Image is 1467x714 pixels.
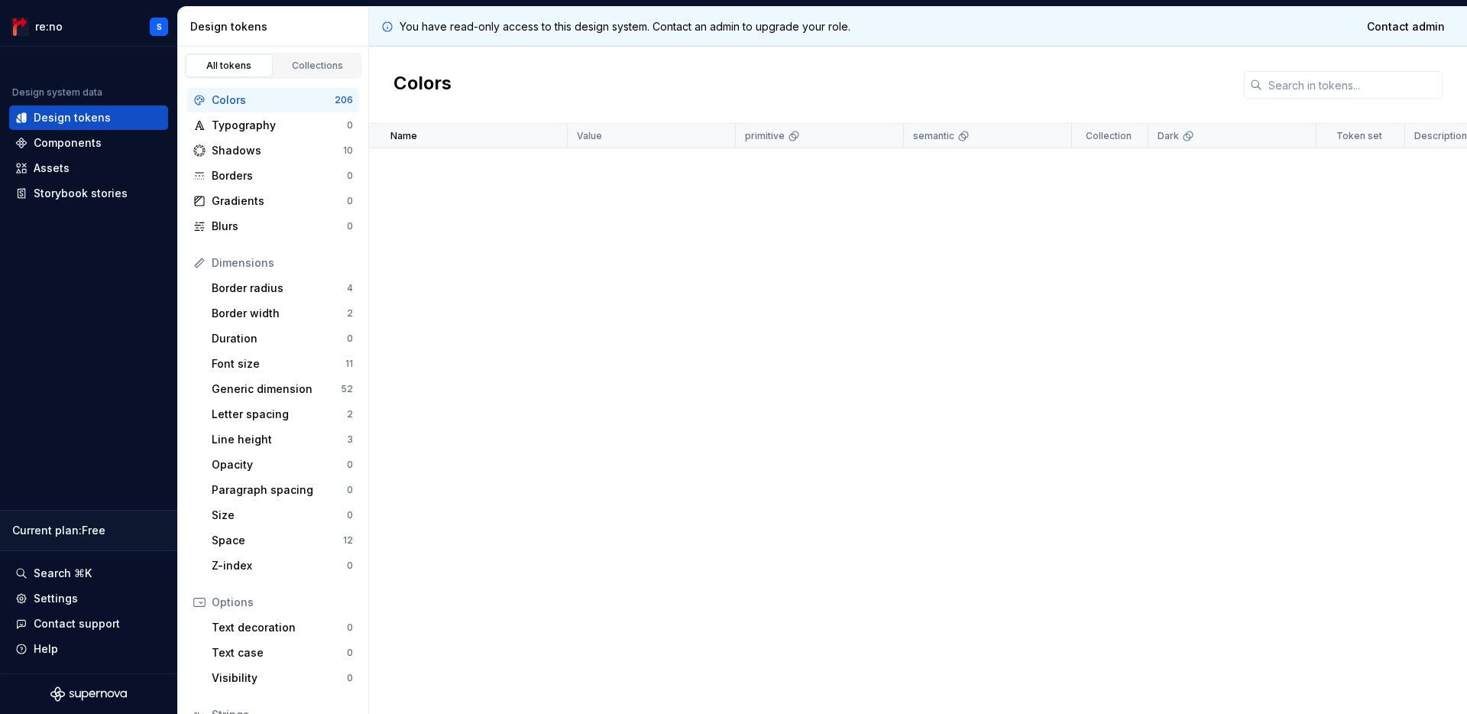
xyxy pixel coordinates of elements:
[212,595,353,610] div: Options
[347,282,353,294] div: 4
[187,138,359,163] a: Shadows10
[212,168,347,183] div: Borders
[187,88,359,112] a: Colors206
[212,645,347,660] div: Text case
[212,306,347,321] div: Border width
[9,612,168,636] button: Contact support
[187,214,359,239] a: Blurs0
[206,528,359,553] a: Space12
[347,647,353,659] div: 0
[11,18,29,36] img: 4ec385d3-6378-425b-8b33-6545918efdc5.png
[347,509,353,521] div: 0
[50,686,127,702] svg: Supernova Logo
[206,301,359,326] a: Border width2
[34,135,102,151] div: Components
[206,326,359,351] a: Duration0
[347,220,353,232] div: 0
[34,591,78,606] div: Settings
[34,186,128,201] div: Storybook stories
[577,130,602,142] p: Value
[390,130,417,142] p: Name
[212,432,347,447] div: Line height
[1086,130,1132,142] p: Collection
[34,161,70,176] div: Assets
[343,144,353,157] div: 10
[347,333,353,345] div: 0
[212,620,347,635] div: Text decoration
[206,478,359,502] a: Paragraph spacing0
[347,622,353,634] div: 0
[745,130,785,142] p: primitive
[9,156,168,180] a: Assets
[212,508,347,523] div: Size
[206,453,359,477] a: Opacity0
[343,534,353,547] div: 12
[212,193,347,209] div: Gradients
[347,307,353,320] div: 2
[347,672,353,684] div: 0
[34,641,58,657] div: Help
[9,105,168,130] a: Design tokens
[12,523,165,538] div: Current plan : Free
[280,60,356,72] div: Collections
[212,143,343,158] div: Shadows
[212,670,347,686] div: Visibility
[1336,130,1382,142] p: Token set
[347,170,353,182] div: 0
[206,553,359,578] a: Z-index0
[347,560,353,572] div: 0
[191,60,267,72] div: All tokens
[212,381,341,397] div: Generic dimension
[3,10,174,43] button: re:noS
[12,86,102,99] div: Design system data
[400,19,850,34] p: You have read-only access to this design system. Contact an admin to upgrade your role.
[1367,19,1445,34] span: Contact admin
[1357,13,1455,41] a: Contact admin
[212,457,347,472] div: Opacity
[187,164,359,188] a: Borders0
[206,402,359,427] a: Letter spacing2
[1158,130,1179,142] p: Dark
[35,19,63,34] div: re:no
[9,637,168,661] button: Help
[206,641,359,665] a: Text case0
[913,130,954,142] p: semantic
[190,19,362,34] div: Design tokens
[212,356,345,372] div: Font size
[206,352,359,376] a: Font size11
[9,561,168,586] button: Search ⌘K
[347,119,353,131] div: 0
[1262,71,1443,99] input: Search in tokens...
[34,616,120,631] div: Contact support
[347,433,353,446] div: 3
[206,427,359,452] a: Line height3
[347,195,353,207] div: 0
[345,358,353,370] div: 11
[212,219,347,234] div: Blurs
[206,503,359,527] a: Size0
[1414,130,1467,142] p: Description
[34,110,111,125] div: Design tokens
[212,255,353,271] div: Dimensions
[187,189,359,213] a: Gradients0
[9,131,168,155] a: Components
[9,586,168,611] a: Settings
[212,407,347,422] div: Letter spacing
[341,383,353,395] div: 52
[347,408,353,420] div: 2
[212,118,347,133] div: Typography
[393,71,452,99] h2: Colors
[212,482,347,498] div: Paragraph spacing
[206,377,359,401] a: Generic dimension52
[212,281,347,296] div: Border radius
[347,484,353,496] div: 0
[212,533,343,548] div: Space
[347,459,353,471] div: 0
[34,566,92,581] div: Search ⌘K
[157,21,162,33] div: S
[187,113,359,138] a: Typography0
[206,615,359,640] a: Text decoration0
[206,276,359,300] a: Border radius4
[206,666,359,690] a: Visibility0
